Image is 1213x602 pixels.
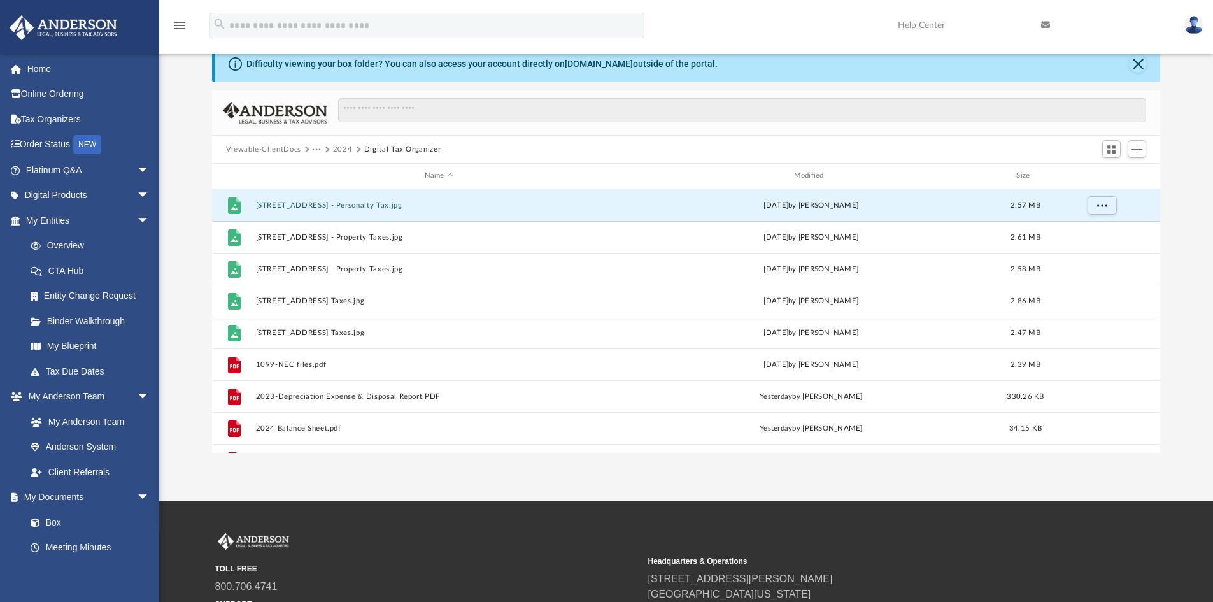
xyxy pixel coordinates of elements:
[137,157,162,183] span: arrow_drop_down
[628,422,995,434] div: by [PERSON_NAME]
[338,98,1146,122] input: Search files and folders
[9,485,162,510] a: My Documentsarrow_drop_down
[1184,16,1203,34] img: User Pic
[9,56,169,82] a: Home
[1007,392,1044,399] span: 330.26 KB
[1129,55,1147,73] button: Close
[760,392,792,399] span: yesterday
[628,327,995,338] div: [DATE] by [PERSON_NAME]
[364,144,441,155] button: Digital Tax Organizer
[628,359,995,370] div: [DATE] by [PERSON_NAME]
[760,424,792,431] span: yesterday
[1000,170,1051,182] div: Size
[18,308,169,334] a: Binder Walkthrough
[313,144,321,155] button: ···
[215,533,292,550] img: Anderson Advisors Platinum Portal
[18,334,162,359] a: My Blueprint
[137,384,162,410] span: arrow_drop_down
[18,233,169,259] a: Overview
[18,359,169,384] a: Tax Due Dates
[628,295,995,306] div: [DATE] by [PERSON_NAME]
[1011,265,1040,272] span: 2.58 MB
[1087,196,1116,215] button: More options
[215,581,278,592] a: 800.706.4741
[627,170,994,182] div: Modified
[9,208,169,233] a: My Entitiesarrow_drop_down
[648,555,1072,567] small: Headquarters & Operations
[648,589,811,599] a: [GEOGRAPHIC_DATA][US_STATE]
[628,263,995,275] div: [DATE] by [PERSON_NAME]
[18,459,162,485] a: Client Referrals
[1011,297,1040,304] span: 2.86 MB
[628,231,995,243] div: [DATE] by [PERSON_NAME]
[255,329,622,337] button: [STREET_ADDRESS] Taxes.jpg
[9,384,162,410] a: My Anderson Teamarrow_drop_down
[1128,140,1147,158] button: Add
[255,170,621,182] div: Name
[255,265,622,273] button: [STREET_ADDRESS] - Property Taxes.jpg
[213,17,227,31] i: search
[565,59,633,69] a: [DOMAIN_NAME]
[172,18,187,33] i: menu
[18,258,169,283] a: CTA Hub
[255,233,622,241] button: [STREET_ADDRESS] - Property Taxes.jpg
[18,409,156,434] a: My Anderson Team
[9,132,169,158] a: Order StatusNEW
[18,535,162,561] a: Meeting Minutes
[73,135,101,154] div: NEW
[255,361,622,369] button: 1099-NEC files.pdf
[137,485,162,511] span: arrow_drop_down
[6,15,121,40] img: Anderson Advisors Platinum Portal
[137,208,162,234] span: arrow_drop_down
[1011,201,1040,208] span: 2.57 MB
[18,283,169,309] a: Entity Change Request
[18,510,156,535] a: Box
[333,144,353,155] button: 2024
[18,434,162,460] a: Anderson System
[255,297,622,305] button: [STREET_ADDRESS] Taxes.jpg
[255,201,622,210] button: [STREET_ADDRESS] - Personalty Tax.jpg
[9,183,169,208] a: Digital Productsarrow_drop_down
[628,199,995,211] div: [DATE] by [PERSON_NAME]
[9,106,169,132] a: Tax Organizers
[1009,424,1042,431] span: 34.15 KB
[255,424,622,433] button: 2024 Balance Sheet.pdf
[1056,170,1146,182] div: id
[218,170,250,182] div: id
[212,189,1161,453] div: grid
[628,391,995,402] div: by [PERSON_NAME]
[9,82,169,107] a: Online Ordering
[137,183,162,209] span: arrow_drop_down
[648,573,833,584] a: [STREET_ADDRESS][PERSON_NAME]
[246,57,718,71] div: Difficulty viewing your box folder? You can also access your account directly on outside of the p...
[255,392,622,401] button: 2023-Depreciation Expense & Disposal Report.PDF
[226,144,301,155] button: Viewable-ClientDocs
[9,157,169,183] a: Platinum Q&Aarrow_drop_down
[1011,329,1040,336] span: 2.47 MB
[1102,140,1121,158] button: Switch to Grid View
[1011,361,1040,368] span: 2.39 MB
[215,563,639,575] small: TOLL FREE
[1011,233,1040,240] span: 2.61 MB
[172,24,187,33] a: menu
